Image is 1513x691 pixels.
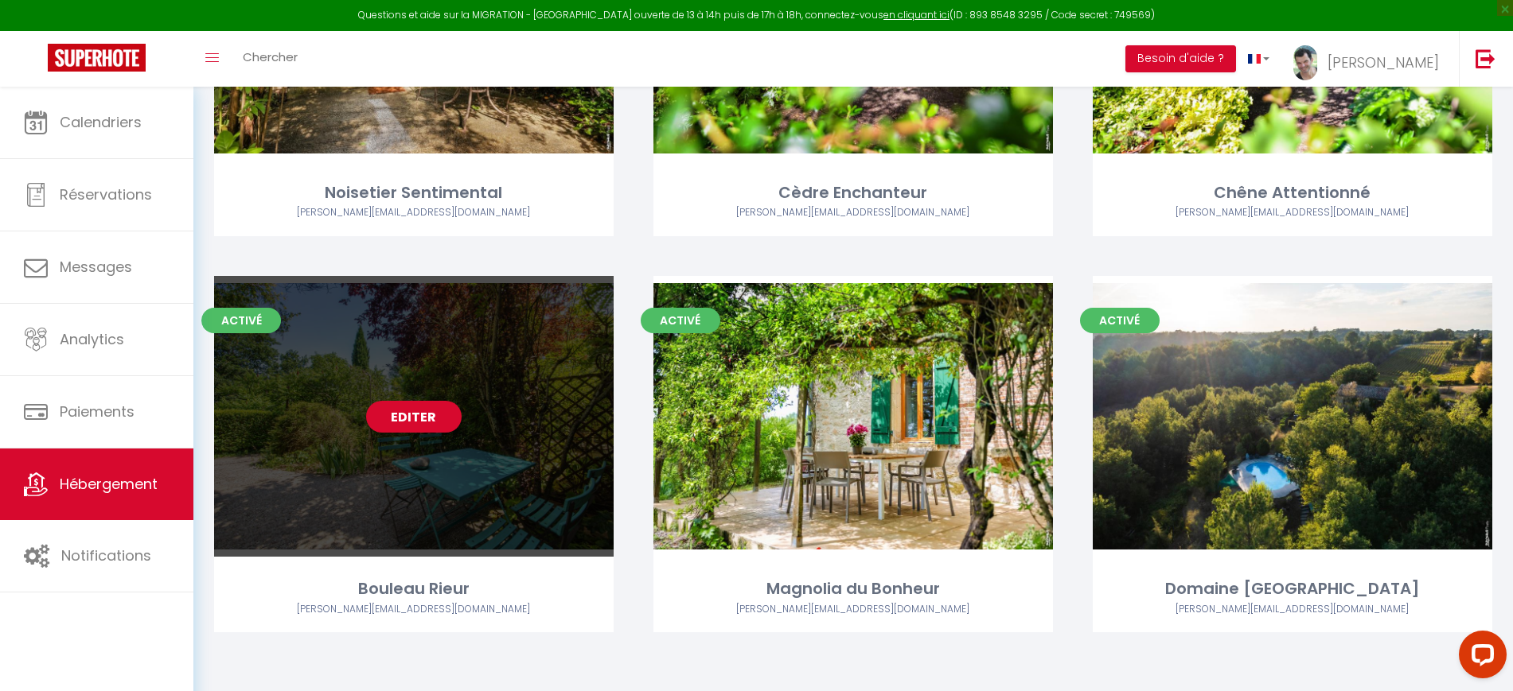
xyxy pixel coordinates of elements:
[641,308,720,333] span: Activé
[1093,205,1492,220] div: Airbnb
[60,184,152,204] span: Réservations
[243,49,298,65] span: Chercher
[214,205,614,220] div: Airbnb
[1476,49,1495,68] img: logout
[1093,576,1492,601] div: Domaine [GEOGRAPHIC_DATA]
[1328,52,1439,72] span: [PERSON_NAME]
[1080,308,1160,333] span: Activé
[231,31,310,87] a: Chercher
[366,401,462,433] a: Editer
[61,545,151,565] span: Notifications
[60,329,124,349] span: Analytics
[1125,45,1236,72] button: Besoin d'aide ?
[214,181,614,205] div: Noisetier Sentimental
[201,308,281,333] span: Activé
[1245,401,1340,433] a: Editer
[653,205,1053,220] div: Airbnb
[1281,31,1459,87] a: ... [PERSON_NAME]
[48,44,146,72] img: Super Booking
[805,401,901,433] a: Editer
[653,602,1053,617] div: Airbnb
[214,602,614,617] div: Airbnb
[214,576,614,601] div: Bouleau Rieur
[1293,45,1317,80] img: ...
[1446,624,1513,691] iframe: LiveChat chat widget
[60,474,158,494] span: Hébergement
[1093,181,1492,205] div: Chêne Attentionné
[60,402,135,421] span: Paiements
[60,112,142,132] span: Calendriers
[1093,602,1492,617] div: Airbnb
[883,8,950,21] a: en cliquant ici
[653,576,1053,601] div: Magnolia du Bonheur
[60,257,132,277] span: Messages
[653,181,1053,205] div: Cèdre Enchanteur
